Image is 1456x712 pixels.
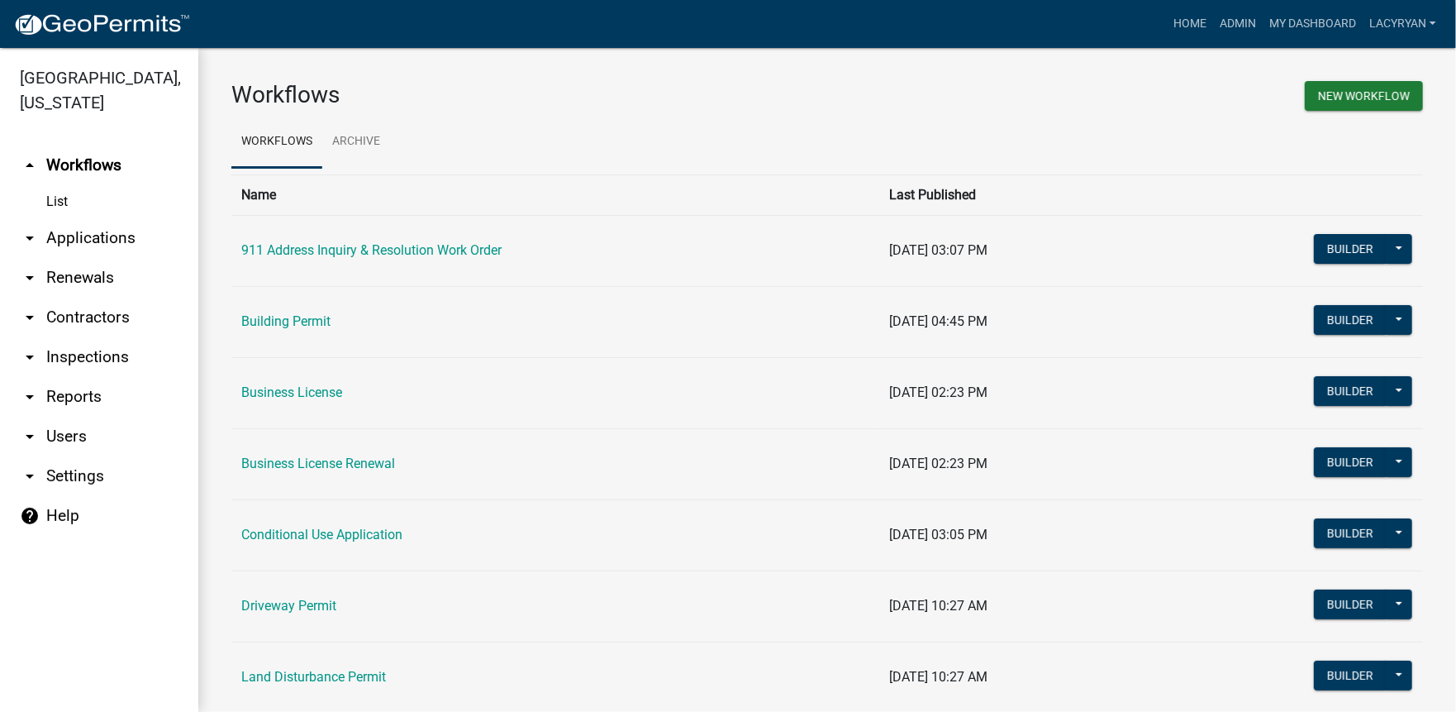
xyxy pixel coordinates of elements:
a: 911 Address Inquiry & Resolution Work Order [241,242,502,258]
span: [DATE] 03:05 PM [889,527,987,542]
span: [DATE] 04:45 PM [889,313,987,329]
button: Builder [1314,447,1387,477]
span: [DATE] 02:23 PM [889,385,987,400]
a: Business License Renewal [241,456,395,471]
a: Archive [322,116,390,169]
a: Conditional Use Application [241,527,402,542]
a: Workflows [231,116,322,169]
span: [DATE] 10:27 AM [889,598,987,614]
a: Driveway Permit [241,598,336,614]
i: arrow_drop_down [20,466,40,486]
i: arrow_drop_down [20,268,40,288]
a: Home [1167,8,1213,40]
button: Builder [1314,590,1387,619]
i: help [20,506,40,526]
i: arrow_drop_down [20,427,40,447]
a: Admin [1213,8,1263,40]
button: Builder [1314,234,1387,264]
i: arrow_drop_down [20,387,40,407]
button: Builder [1314,661,1387,690]
button: Builder [1314,305,1387,335]
h3: Workflows [231,81,815,109]
a: My Dashboard [1263,8,1363,40]
button: Builder [1314,518,1387,548]
th: Last Published [879,174,1149,215]
i: arrow_drop_down [20,347,40,367]
th: Name [231,174,879,215]
span: [DATE] 10:27 AM [889,669,987,685]
a: Building Permit [241,313,331,329]
i: arrow_drop_down [20,228,40,248]
span: [DATE] 03:07 PM [889,242,987,258]
button: Builder [1314,376,1387,406]
a: lacyryan [1363,8,1443,40]
button: New Workflow [1305,81,1423,111]
i: arrow_drop_down [20,308,40,327]
a: Land Disturbance Permit [241,669,386,685]
i: arrow_drop_up [20,155,40,175]
span: [DATE] 02:23 PM [889,456,987,471]
a: Business License [241,385,342,400]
